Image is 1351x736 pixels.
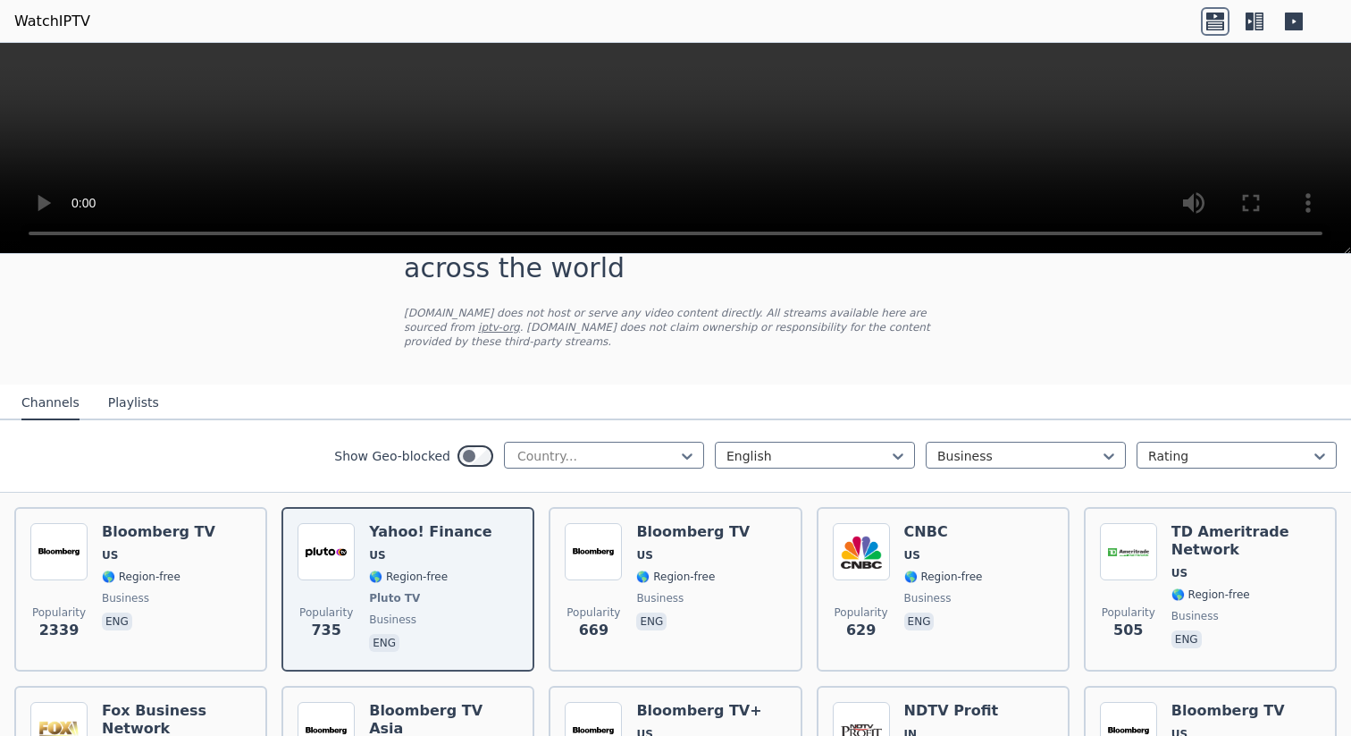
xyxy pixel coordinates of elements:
span: 505 [1113,620,1143,641]
span: business [636,591,684,605]
span: Popularity [32,605,86,620]
button: Playlists [108,386,159,420]
h6: Bloomberg TV [636,523,750,541]
span: US [636,548,652,563]
span: business [369,613,416,627]
img: Yahoo! Finance [298,523,355,580]
img: TD Ameritrade Network [1100,523,1157,580]
img: Bloomberg TV [565,523,622,580]
span: 🌎 Region-free [1171,588,1250,602]
h6: Bloomberg TV [102,523,215,541]
p: eng [636,613,667,630]
p: eng [904,613,935,630]
span: Popularity [835,605,888,620]
a: WatchIPTV [14,11,90,32]
span: business [904,591,952,605]
img: CNBC [833,523,890,580]
p: eng [369,634,399,652]
span: business [1171,609,1219,623]
span: Pluto TV [369,591,420,605]
span: 🌎 Region-free [636,570,715,584]
h6: Bloomberg TV+ [636,702,761,720]
p: eng [102,613,132,630]
span: US [1171,566,1187,580]
span: 2339 [39,620,80,641]
img: Bloomberg TV [30,523,88,580]
span: Popularity [299,605,353,620]
span: US [369,548,385,563]
span: business [102,591,149,605]
h6: Bloomberg TV [1171,702,1285,720]
span: US [904,548,920,563]
span: 669 [579,620,608,641]
p: [DOMAIN_NAME] does not host or serve any video content directly. All streams available here are s... [404,306,947,349]
h6: Yahoo! Finance [369,523,491,541]
span: Popularity [1102,605,1155,620]
h6: CNBC [904,523,983,541]
p: eng [1171,630,1202,648]
button: Channels [21,386,80,420]
a: iptv-org [478,321,520,334]
span: 🌎 Region-free [904,570,983,584]
span: 🌎 Region-free [102,570,180,584]
span: 🌎 Region-free [369,570,448,584]
label: Show Geo-blocked [334,447,450,465]
span: 629 [846,620,876,641]
h6: TD Ameritrade Network [1171,523,1321,559]
span: Popularity [566,605,620,620]
h6: NDTV Profit [904,702,999,720]
span: 735 [311,620,340,641]
span: US [102,548,118,563]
